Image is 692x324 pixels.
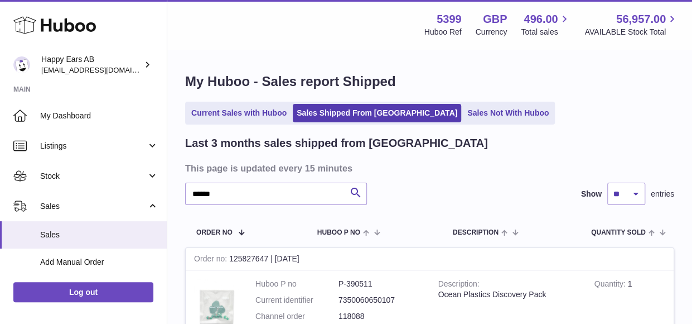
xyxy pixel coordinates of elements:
strong: Description [438,279,480,291]
div: 125827647 | [DATE] [186,248,674,270]
span: My Dashboard [40,111,158,121]
h1: My Huboo - Sales report Shipped [185,73,674,90]
h3: This page is updated every 15 minutes [185,162,671,174]
h2: Last 3 months sales shipped from [GEOGRAPHIC_DATA] [185,136,488,151]
span: 496.00 [524,12,558,27]
strong: 5399 [437,12,462,27]
span: AVAILABLE Stock Total [584,27,679,37]
img: 3pl@happyearsearplugs.com [13,56,30,73]
span: Listings [40,141,147,151]
span: Huboo P no [317,229,360,236]
span: Sales [40,201,147,212]
strong: GBP [483,12,507,27]
dt: Huboo P no [255,279,338,289]
div: Happy Ears AB [41,54,142,75]
span: Order No [196,229,233,236]
dd: 7350060650107 [338,295,422,306]
dt: Channel order [255,311,338,322]
span: Description [453,229,499,236]
dd: 118088 [338,311,422,322]
a: Sales Not With Huboo [463,104,553,122]
strong: Order no [194,254,229,266]
a: Current Sales with Huboo [187,104,291,122]
label: Show [581,189,602,199]
span: Add Manual Order [40,257,158,268]
strong: Quantity [594,279,628,291]
a: Sales Shipped From [GEOGRAPHIC_DATA] [293,104,461,122]
div: Currency [476,27,507,37]
div: Huboo Ref [424,27,462,37]
span: Stock [40,171,147,182]
div: Ocean Plastics Discovery Pack [438,289,578,300]
a: Log out [13,282,153,302]
span: entries [651,189,674,199]
dd: P-390511 [338,279,422,289]
span: Total sales [521,27,570,37]
span: Sales [40,230,158,240]
a: 56,957.00 AVAILABLE Stock Total [584,12,679,37]
span: 56,957.00 [616,12,666,27]
span: Quantity Sold [591,229,646,236]
dt: Current identifier [255,295,338,306]
span: [EMAIL_ADDRESS][DOMAIN_NAME] [41,65,164,74]
a: 496.00 Total sales [521,12,570,37]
